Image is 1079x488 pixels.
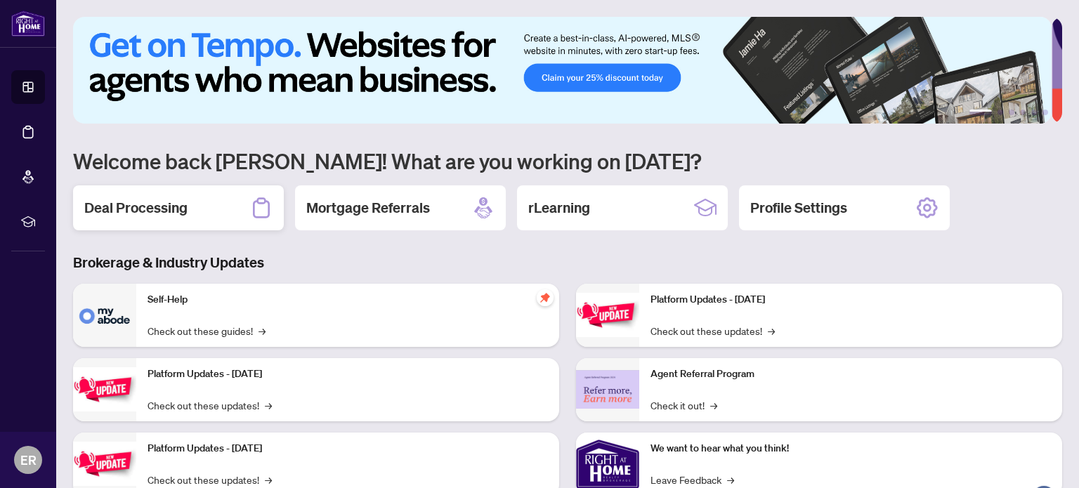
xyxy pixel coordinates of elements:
[1023,439,1065,481] button: Open asap
[265,472,272,487] span: →
[73,284,136,347] img: Self-Help
[650,397,717,413] a: Check it out!→
[1031,110,1037,115] button: 5
[84,198,188,218] h2: Deal Processing
[148,397,272,413] a: Check out these updates!→
[650,292,1051,308] p: Platform Updates - [DATE]
[1009,110,1014,115] button: 3
[148,367,548,382] p: Platform Updates - [DATE]
[998,110,1003,115] button: 2
[727,472,734,487] span: →
[148,292,548,308] p: Self-Help
[73,442,136,486] img: Platform Updates - July 21, 2025
[969,110,992,115] button: 1
[11,11,45,37] img: logo
[1042,110,1048,115] button: 6
[650,441,1051,456] p: We want to hear what you think!
[265,397,272,413] span: →
[768,323,775,338] span: →
[148,323,266,338] a: Check out these guides!→
[650,323,775,338] a: Check out these updates!→
[750,198,847,218] h2: Profile Settings
[710,397,717,413] span: →
[576,293,639,337] img: Platform Updates - June 23, 2025
[73,147,1062,174] h1: Welcome back [PERSON_NAME]! What are you working on [DATE]?
[650,367,1051,382] p: Agent Referral Program
[576,370,639,409] img: Agent Referral Program
[306,198,430,218] h2: Mortgage Referrals
[259,323,266,338] span: →
[650,472,734,487] a: Leave Feedback→
[73,253,1062,272] h3: Brokerage & Industry Updates
[537,289,554,306] span: pushpin
[148,472,272,487] a: Check out these updates!→
[20,450,37,470] span: ER
[528,198,590,218] h2: rLearning
[73,17,1052,124] img: Slide 0
[1020,110,1026,115] button: 4
[148,441,548,456] p: Platform Updates - [DATE]
[73,367,136,411] img: Platform Updates - September 16, 2025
